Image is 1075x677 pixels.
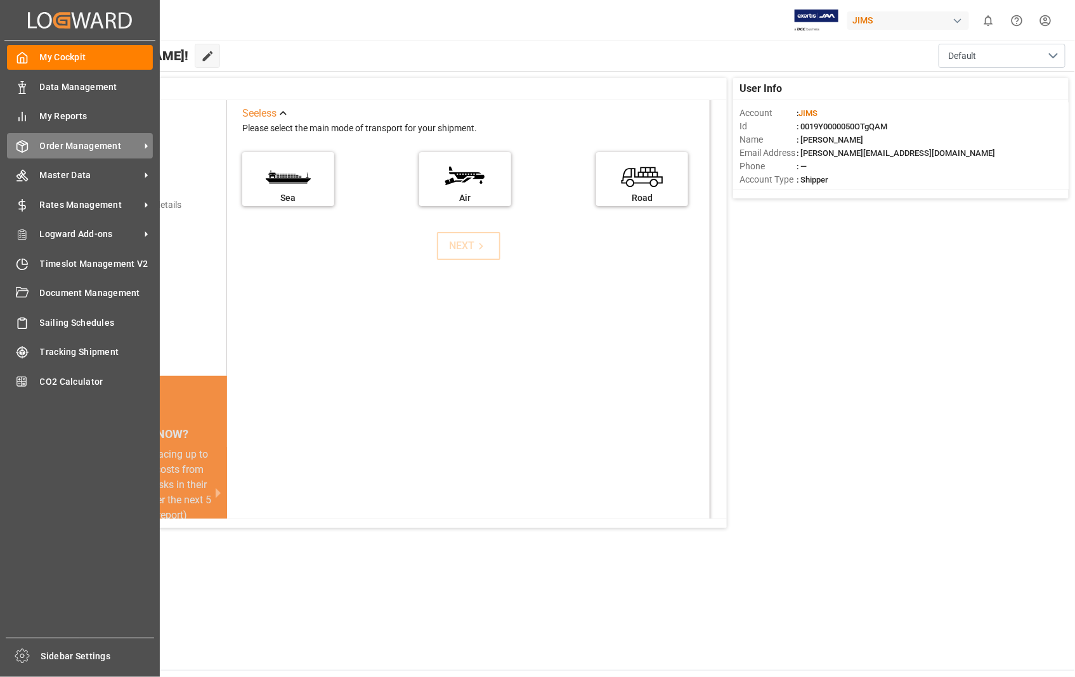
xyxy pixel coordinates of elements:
img: Exertis%20JAM%20-%20Email%20Logo.jpg_1722504956.jpg [795,10,838,32]
span: User Info [739,81,782,96]
div: See less [242,106,277,121]
div: Sea [249,191,328,205]
span: : Shipper [797,175,828,184]
span: Master Data [40,169,140,182]
span: Default [948,49,977,63]
span: : 0019Y0000050OTgQAM [797,122,887,131]
button: show 0 new notifications [974,6,1003,35]
span: : [PERSON_NAME][EMAIL_ADDRESS][DOMAIN_NAME] [797,148,995,158]
button: open menu [939,44,1065,68]
span: My Cockpit [40,51,153,64]
span: Name [739,133,797,146]
a: My Reports [7,104,153,129]
div: JIMS [847,11,969,30]
button: next slide / item [209,447,227,538]
span: Sailing Schedules [40,316,153,330]
span: Phone [739,160,797,173]
span: Data Management [40,81,153,94]
div: Please select the main mode of transport for your shipment. [242,121,701,136]
span: Id [739,120,797,133]
button: JIMS [847,8,974,32]
a: Data Management [7,74,153,99]
div: Add shipping details [102,198,181,212]
span: CO2 Calculator [40,375,153,389]
a: Sailing Schedules [7,310,153,335]
span: : [797,108,818,118]
span: Tracking Shipment [40,345,153,359]
div: Air [426,191,505,205]
span: Email Address [739,146,797,160]
a: Document Management [7,281,153,306]
span: Rates Management [40,198,140,212]
button: NEXT [437,232,500,260]
button: Help Center [1003,6,1031,35]
div: NEXT [449,238,488,254]
div: Road [603,191,682,205]
span: Account [739,106,797,120]
span: Logward Add-ons [40,228,140,241]
span: : [PERSON_NAME] [797,135,863,145]
span: Document Management [40,287,153,300]
a: CO2 Calculator [7,369,153,394]
a: Tracking Shipment [7,340,153,364]
span: : — [797,162,807,171]
span: JIMS [798,108,818,118]
a: Timeslot Management V2 [7,251,153,276]
span: Account Type [739,173,797,186]
span: Timeslot Management V2 [40,257,153,271]
a: My Cockpit [7,45,153,70]
span: Sidebar Settings [41,650,155,663]
span: My Reports [40,110,153,123]
span: Order Management [40,139,140,153]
